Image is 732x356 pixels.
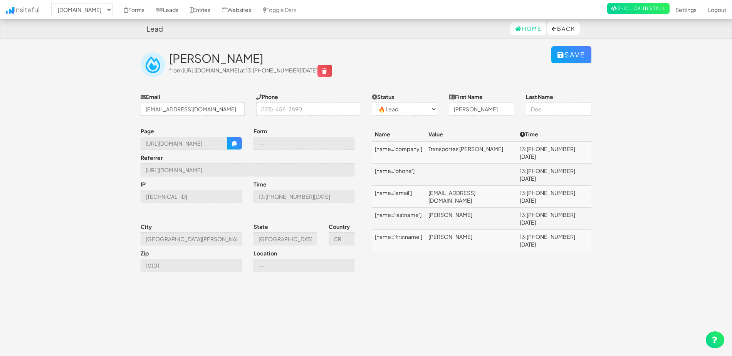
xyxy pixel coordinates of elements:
label: First Name [449,93,483,101]
td: 13:[PHONE_NUMBER][DATE] [517,230,591,252]
input: -- [141,137,228,150]
label: Zip [141,249,149,257]
input: (123)-456-7890 [256,102,360,116]
td: 13:[PHONE_NUMBER][DATE] [517,164,591,186]
input: -- [254,259,355,272]
input: -- [254,190,355,203]
input: -- [141,232,242,245]
input: -- [254,137,355,150]
button: Save [551,46,591,63]
td: [EMAIL_ADDRESS][DOMAIN_NAME] [425,186,517,208]
th: Name [372,127,425,141]
label: City [141,223,152,230]
span: from [URL][DOMAIN_NAME] at 13:[PHONE_NUMBER][DATE] [169,67,332,74]
td: 13:[PHONE_NUMBER][DATE] [517,186,591,208]
th: Value [425,127,517,141]
input: Doe [526,102,591,116]
td: [name='email'] [372,186,425,208]
img: insiteful-lead.png [141,52,165,77]
label: IP [141,180,146,188]
input: j@doe.com [141,102,245,116]
td: Transportes [PERSON_NAME] [425,141,517,164]
img: icon.png [6,7,14,14]
label: Phone [256,93,278,101]
th: Time [517,127,591,141]
input: -- [141,190,242,203]
td: 13:[PHONE_NUMBER][DATE] [517,141,591,164]
td: [PERSON_NAME] [425,230,517,252]
a: 2-Click Install [607,3,670,14]
label: Referrer [141,154,163,161]
input: John [449,102,514,116]
label: Email [141,93,160,101]
td: 13:[PHONE_NUMBER][DATE] [517,208,591,230]
h4: Lead [146,25,163,33]
a: Home [510,22,546,35]
input: -- [254,232,317,245]
input: -- [329,232,355,245]
td: [name='phone'] [372,164,425,186]
input: -- [141,163,354,176]
td: [name='firstname'] [372,230,425,252]
td: [name='company'] [372,141,425,164]
td: [PERSON_NAME] [425,208,517,230]
h2: [PERSON_NAME] [169,52,551,65]
label: Time [254,180,267,188]
input: -- [141,259,242,272]
label: Form [254,127,267,135]
label: Location [254,249,277,257]
td: [name='lastname'] [372,208,425,230]
label: Country [329,223,350,230]
label: Page [141,127,154,135]
label: Last Name [526,93,553,101]
button: Back [547,22,580,35]
label: Status [372,93,394,101]
label: State [254,223,268,230]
